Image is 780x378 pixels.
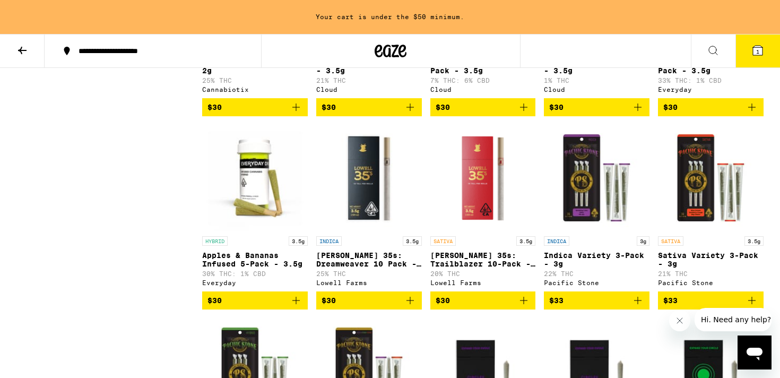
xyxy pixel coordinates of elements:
p: Sativa Variety 3-Pack - 3g [658,251,764,268]
button: Add to bag [658,291,764,310]
p: 30% THC: 1% CBD [202,270,308,277]
a: Open page for Sativa Variety 3-Pack - 3g from Pacific Stone [658,125,764,291]
p: Indica Variety 3-Pack - 3g [544,251,649,268]
img: Lowell Farms - Lowell 35s: Dreamweaver 10 Pack - 3.5g [316,125,422,231]
img: Everyday - Apples & Bananas Infused 5-Pack - 3.5g [202,125,308,231]
span: $30 [436,296,450,305]
span: $33 [549,296,564,305]
p: 20% THC [430,270,536,277]
div: Pacific Stone [658,279,764,286]
button: Add to bag [658,98,764,116]
div: Everyday [658,86,764,93]
div: Lowell Farms [430,279,536,286]
img: Pacific Stone - Indica Variety 3-Pack - 3g [544,125,649,231]
div: Pacific Stone [544,279,649,286]
p: 3.5g [403,236,422,246]
p: 1% THC [544,77,649,84]
button: Add to bag [430,291,536,310]
span: $30 [207,103,222,111]
div: Cannabiotix [202,86,308,93]
p: 25% THC [316,270,422,277]
p: SATIVA [430,236,456,246]
img: Pacific Stone - Sativa Variety 3-Pack - 3g [658,125,764,231]
img: Lowell Farms - Lowell 35s: Trailblazer 10-Pack - 3.5g [430,125,536,231]
span: $30 [549,103,564,111]
p: 33% THC: 1% CBD [658,77,764,84]
p: 25% THC [202,77,308,84]
a: Open page for Apples & Bananas Infused 5-Pack - 3.5g from Everyday [202,125,308,291]
p: 7% THC: 6% CBD [430,77,536,84]
span: $30 [663,103,678,111]
p: 21% THC [316,77,422,84]
span: $30 [207,296,222,305]
button: Add to bag [316,98,422,116]
a: Open page for Indica Variety 3-Pack - 3g from Pacific Stone [544,125,649,291]
button: Add to bag [430,98,536,116]
p: 3.5g [289,236,308,246]
a: Open page for Lowell 35s: Dreamweaver 10 Pack - 3.5g from Lowell Farms [316,125,422,291]
iframe: Close message [669,310,690,331]
p: 22% THC [544,270,649,277]
p: INDICA [544,236,569,246]
span: $33 [663,296,678,305]
iframe: Button to launch messaging window [738,336,772,370]
button: Add to bag [202,98,308,116]
p: Apples & Bananas Infused 5-Pack - 3.5g [202,251,308,268]
p: [PERSON_NAME] 35s: Dreamweaver 10 Pack - 3.5g [316,251,422,268]
button: Add to bag [202,291,308,310]
span: $30 [322,103,336,111]
button: Add to bag [544,98,649,116]
div: Cloud [430,86,536,93]
span: 1 [756,48,759,55]
p: 3.5g [744,236,764,246]
p: SATIVA [658,236,683,246]
p: 3.5g [516,236,535,246]
p: 21% THC [658,270,764,277]
button: Add to bag [316,291,422,310]
button: 1 [735,35,780,67]
div: Cloud [544,86,649,93]
div: Cloud [316,86,422,93]
p: HYBRID [202,236,228,246]
button: Add to bag [544,291,649,310]
div: Lowell Farms [316,279,422,286]
div: Everyday [202,279,308,286]
a: Open page for Lowell 35s: Trailblazer 10-Pack - 3.5g from Lowell Farms [430,125,536,291]
p: 3g [637,236,649,246]
iframe: Message from company [695,308,772,331]
p: [PERSON_NAME] 35s: Trailblazer 10-Pack - 3.5g [430,251,536,268]
span: $30 [436,103,450,111]
span: $30 [322,296,336,305]
p: INDICA [316,236,342,246]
